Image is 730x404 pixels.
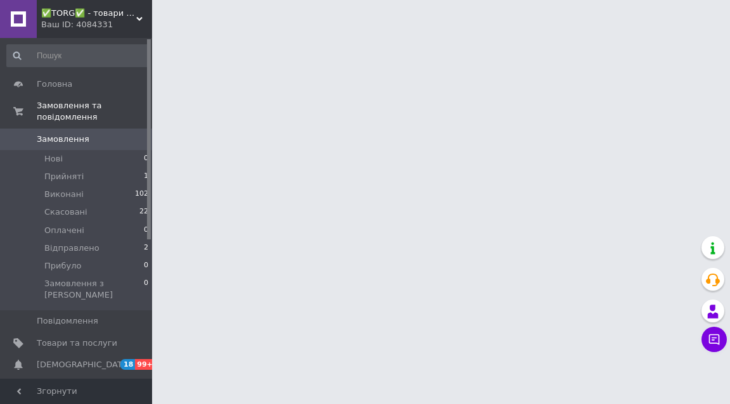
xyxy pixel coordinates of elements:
span: Скасовані [44,206,87,218]
span: 1 [144,171,148,182]
span: 22 [139,206,148,218]
span: 99+ [135,359,156,370]
button: Чат з покупцем [701,327,727,352]
span: Прибуло [44,260,81,272]
span: Головна [37,79,72,90]
span: Повідомлення [37,315,98,327]
span: Замовлення та повідомлення [37,100,152,123]
span: Відправлено [44,243,99,254]
span: Прийняті [44,171,84,182]
span: 0 [144,153,148,165]
span: 0 [144,260,148,272]
input: Пошук [6,44,150,67]
span: Оплачені [44,225,84,236]
span: [DEMOGRAPHIC_DATA] [37,359,131,370]
span: Нові [44,153,63,165]
span: Товари та послуги [37,338,117,349]
span: 0 [144,278,148,301]
span: Виконані [44,189,84,200]
span: Замовлення з [PERSON_NAME] [44,278,144,301]
div: Ваш ID: 4084331 [41,19,152,30]
span: 2 [144,243,148,254]
span: 18 [120,359,135,370]
span: 102 [135,189,148,200]
span: 0 [144,225,148,236]
span: Замовлення [37,134,89,145]
span: ✅TORG✅ - товари для дому та відпочинку [41,8,136,19]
